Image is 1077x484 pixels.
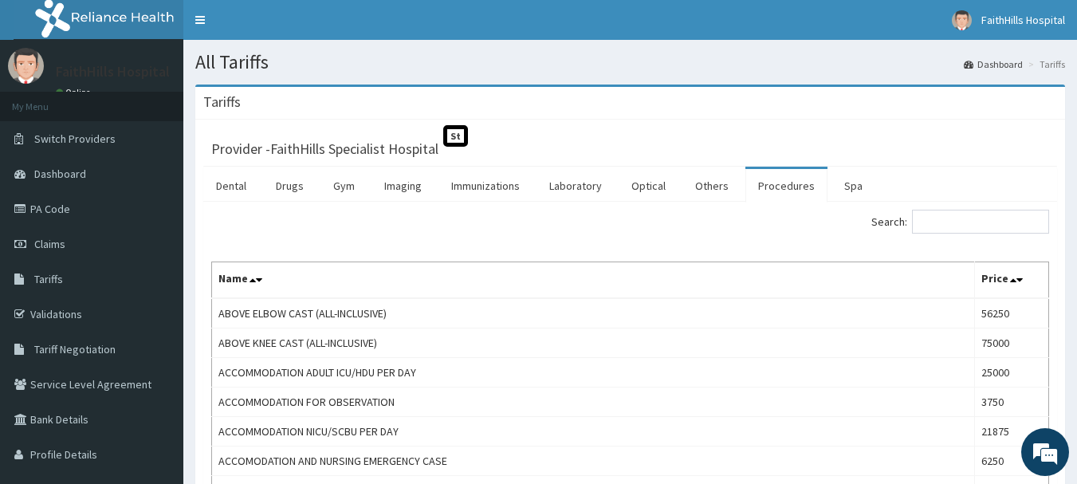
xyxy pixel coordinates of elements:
[56,87,94,98] a: Online
[1024,57,1065,71] li: Tariffs
[438,169,533,203] a: Immunizations
[212,262,975,299] th: Name
[682,169,741,203] a: Others
[212,298,975,329] td: ABOVE ELBOW CAST (ALL-INCLUSIVE)
[263,169,316,203] a: Drugs
[212,447,975,476] td: ACCOMODATION AND NURSING EMERGENCY CASE
[56,65,170,79] p: FaithHills Hospital
[912,210,1049,234] input: Search:
[195,52,1065,73] h1: All Tariffs
[212,388,975,417] td: ACCOMMODATION FOR OBSERVATION
[212,329,975,358] td: ABOVE KNEE CAST (ALL-INCLUSIVE)
[34,272,63,286] span: Tariffs
[619,169,678,203] a: Optical
[975,388,1049,417] td: 3750
[745,169,827,203] a: Procedures
[320,169,368,203] a: Gym
[34,132,116,146] span: Switch Providers
[952,10,972,30] img: User Image
[212,417,975,447] td: ACCOMMODATION NICU/SCBU PER DAY
[871,210,1049,234] label: Search:
[212,358,975,388] td: ACCOMMODATION ADULT ICU/HDU PER DAY
[83,89,268,110] div: Chat with us now
[975,417,1049,447] td: 21875
[975,358,1049,388] td: 25000
[34,342,116,356] span: Tariff Negotiation
[211,142,438,156] h3: Provider - FaithHills Specialist Hospital
[34,167,86,181] span: Dashboard
[8,48,44,84] img: User Image
[443,125,468,147] span: St
[975,298,1049,329] td: 56250
[203,95,241,109] h3: Tariffs
[975,447,1049,476] td: 6250
[964,57,1023,71] a: Dashboard
[975,262,1049,299] th: Price
[981,13,1065,27] span: FaithHills Hospital
[8,318,304,374] textarea: Type your message and hit 'Enter'
[261,8,300,46] div: Minimize live chat window
[371,169,434,203] a: Imaging
[34,237,65,251] span: Claims
[92,142,220,303] span: We're online!
[537,169,615,203] a: Laboratory
[831,169,875,203] a: Spa
[975,329,1049,358] td: 75000
[29,80,65,120] img: d_794563401_company_1708531726252_794563401
[203,169,259,203] a: Dental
